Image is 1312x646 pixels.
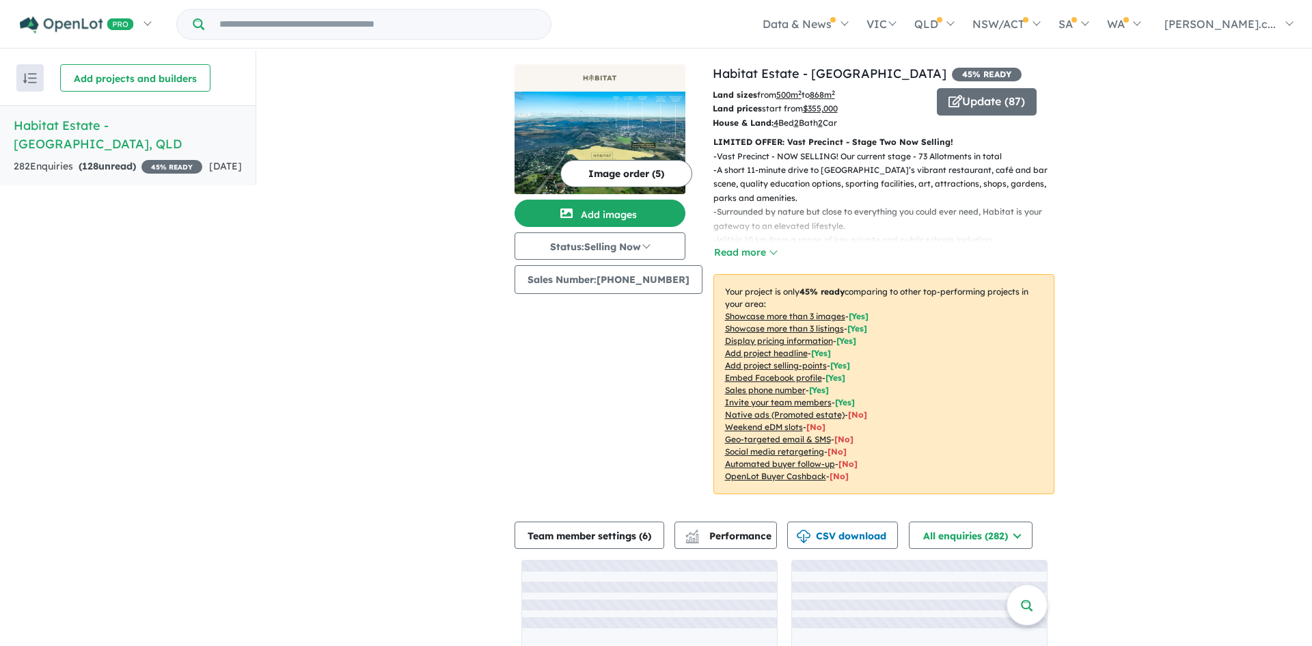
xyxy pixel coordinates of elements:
[685,530,698,537] img: line-chart.svg
[207,10,548,39] input: Try estate name, suburb, builder or developer
[515,92,685,194] img: Habitat Estate - Mount Kynoch
[952,68,1022,81] span: 45 % READY
[713,118,774,128] b: House & Land:
[713,102,927,116] p: start from
[515,64,685,194] a: Habitat Estate - Mount Kynoch LogoHabitat Estate - Mount Kynoch
[14,116,242,153] h5: Habitat Estate - [GEOGRAPHIC_DATA] , QLD
[799,286,845,297] b: 45 % ready
[810,90,835,100] u: 868 m
[835,397,855,407] span: [ Yes ]
[725,360,827,371] u: Add project selling-points
[830,471,849,481] span: [No]
[725,348,808,358] u: Add project headline
[937,88,1037,116] button: Update (87)
[909,522,1033,549] button: All enquiries (282)
[848,409,867,420] span: [No]
[674,522,777,549] button: Performance
[713,233,1065,275] p: - Within 10 km from a range of key private and public schools including [GEOGRAPHIC_DATA], [GEOGR...
[725,434,831,444] u: Geo-targeted email & SMS
[713,205,1065,233] p: - Surrounded by nature but close to everything you could ever need, Habitat is your gateway to an...
[834,434,853,444] span: [No]
[725,397,832,407] u: Invite your team members
[20,16,134,33] img: Openlot PRO Logo White
[797,530,810,543] img: download icon
[802,90,835,100] span: to
[713,90,757,100] b: Land sizes
[82,160,98,172] span: 128
[803,103,838,113] u: $ 355,000
[787,522,898,549] button: CSV download
[1164,17,1276,31] span: [PERSON_NAME].c...
[725,459,835,469] u: Automated buyer follow-up
[60,64,210,92] button: Add projects and builders
[642,530,648,542] span: 6
[713,245,778,260] button: Read more
[725,446,824,457] u: Social media retargeting
[774,118,778,128] u: 4
[828,446,847,457] span: [No]
[811,348,831,358] span: [ Yes ]
[794,118,799,128] u: 2
[830,360,850,371] span: [ Yes ]
[713,116,927,130] p: Bed Bath Car
[836,336,856,346] span: [ Yes ]
[713,150,1065,163] p: - Vast Precinct - NOW SELLING! Our current stage - 73 Allotments in total
[847,323,867,334] span: [ Yes ]
[776,90,802,100] u: 500 m
[141,160,202,174] span: 45 % READY
[79,160,136,172] strong: ( unread)
[23,73,37,83] img: sort.svg
[515,522,664,549] button: Team member settings (6)
[515,200,685,227] button: Add images
[809,385,829,395] span: [ Yes ]
[818,118,823,128] u: 2
[798,89,802,96] sup: 2
[725,336,833,346] u: Display pricing information
[725,385,806,395] u: Sales phone number
[806,422,825,432] span: [No]
[685,534,699,543] img: bar-chart.svg
[14,159,202,175] div: 282 Enquir ies
[838,459,858,469] span: [No]
[849,311,869,321] span: [ Yes ]
[687,530,771,542] span: Performance
[209,160,242,172] span: [DATE]
[725,471,826,481] u: OpenLot Buyer Cashback
[515,232,685,260] button: Status:Selling Now
[520,70,680,86] img: Habitat Estate - Mount Kynoch Logo
[725,311,845,321] u: Showcase more than 3 images
[560,160,692,187] button: Image order (5)
[713,66,946,81] a: Habitat Estate - [GEOGRAPHIC_DATA]
[713,88,927,102] p: from
[713,274,1054,494] p: Your project is only comparing to other top-performing projects in your area: - - - - - - - - - -...
[713,103,762,113] b: Land prices
[713,135,1054,149] p: LIMITED OFFER: Vast Precinct - Stage Two Now Selling!
[515,265,702,294] button: Sales Number:[PHONE_NUMBER]
[832,89,835,96] sup: 2
[825,373,845,383] span: [ Yes ]
[725,323,844,334] u: Showcase more than 3 listings
[713,163,1065,205] p: - A short 11-minute drive to [GEOGRAPHIC_DATA]’s vibrant restaurant, café and bar scene, quality...
[725,422,803,432] u: Weekend eDM slots
[725,409,845,420] u: Native ads (Promoted estate)
[725,373,822,383] u: Embed Facebook profile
